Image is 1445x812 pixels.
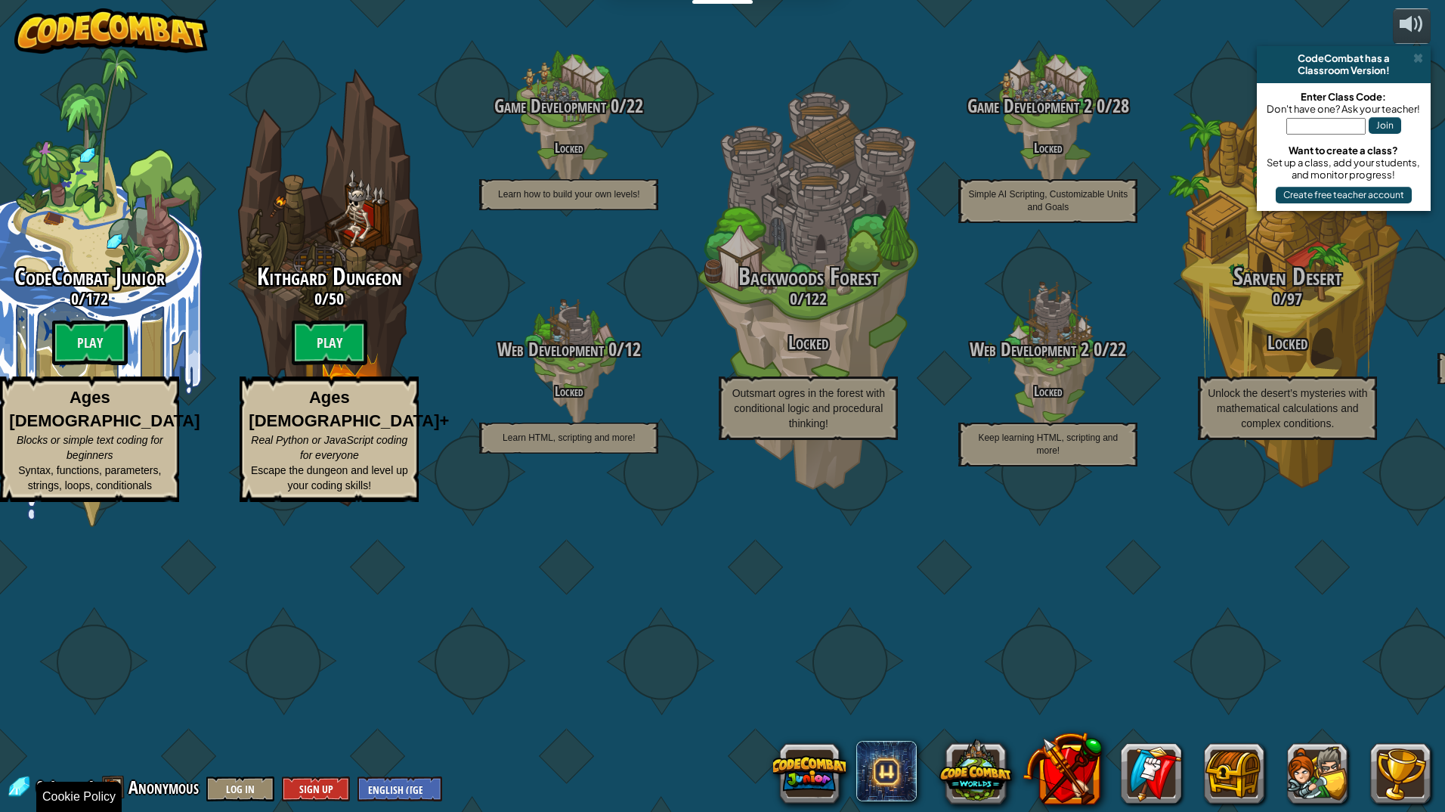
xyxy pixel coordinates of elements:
span: Web Development 2 [970,336,1089,362]
span: 0 [790,287,797,310]
button: Log In [206,776,274,801]
span: Sarven Desert [1233,260,1342,293]
span: Syntax, functions, parameters, strings, loops, conditionals [18,464,161,491]
btn: Play [52,320,128,365]
span: 97 [1287,287,1302,310]
span: Unlock the desert’s mysteries with mathematical calculations and complex conditions. [1208,387,1367,429]
h4: Locked [928,141,1168,155]
span: 0 [1092,93,1105,119]
h3: / [1168,290,1407,308]
h3: Locked [1168,333,1407,353]
span: Kithgard Dungeon [257,260,402,293]
h3: / [209,290,449,308]
span: Web Development [497,336,604,362]
span: 0 [1273,287,1280,310]
span: Outsmart ogres in the forest with conditional logic and procedural thinking! [732,387,885,429]
h4: Locked [928,384,1168,398]
span: 28 [1112,93,1129,119]
span: 122 [804,287,827,310]
div: Classroom Version! [1263,64,1425,76]
span: Escape the dungeon and level up your coding skills! [251,464,408,491]
btn: Play [292,320,367,365]
span: 12 [624,336,641,362]
span: Game Development [494,93,606,119]
span: 22 [627,93,643,119]
div: Complete previous world to unlock [209,48,449,527]
span: 0 [71,287,79,310]
span: 0 [604,336,617,362]
span: 1 [86,775,94,799]
button: Join [1369,117,1401,134]
button: Sign Up [282,776,350,801]
span: Keep learning HTML, scripting and more! [978,432,1118,456]
button: Adjust volume [1393,8,1431,44]
span: Blocks or simple text coding for beginners [17,434,163,461]
span: 0 [36,775,49,799]
div: Enter Class Code: [1264,91,1423,103]
span: CodeCombat Junior [14,260,165,293]
h3: / [688,290,928,308]
h4: Locked [449,384,688,398]
span: 50 [329,287,344,310]
span: 22 [1109,336,1126,362]
h3: / [928,339,1168,360]
span: 172 [85,287,108,310]
span: Real Python or JavaScript coding for everyone [251,434,407,461]
strong: Ages [DEMOGRAPHIC_DATA]+ [249,388,449,430]
span: Anonymous [128,775,199,799]
span: Learn how to build your own levels! [498,189,639,200]
span: Learn HTML, scripting and more! [503,432,635,443]
span: Backwoods Forest [738,260,879,293]
div: Set up a class, add your students, and monitor progress! [1264,157,1423,181]
h4: Locked [449,141,688,155]
span: Simple AI Scripting, Customizable Units and Goals [968,189,1128,212]
span: 0 [1089,336,1102,362]
h3: / [449,339,688,360]
h3: / [449,96,688,116]
strong: Ages [DEMOGRAPHIC_DATA] [9,388,200,430]
button: Create free teacher account [1276,187,1412,203]
div: CodeCombat has a [1263,52,1425,64]
div: Want to create a class? [1264,144,1423,157]
span: Game Development 2 [967,93,1092,119]
div: Don't have one? Ask your teacher! [1264,103,1423,115]
img: CodeCombat - Learn how to code by playing a game [14,8,208,54]
span: Level [51,775,81,800]
span: 0 [606,93,619,119]
h3: / [928,96,1168,116]
h3: Locked [688,333,928,353]
span: 0 [314,287,322,310]
div: Cookie Policy [36,782,122,812]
